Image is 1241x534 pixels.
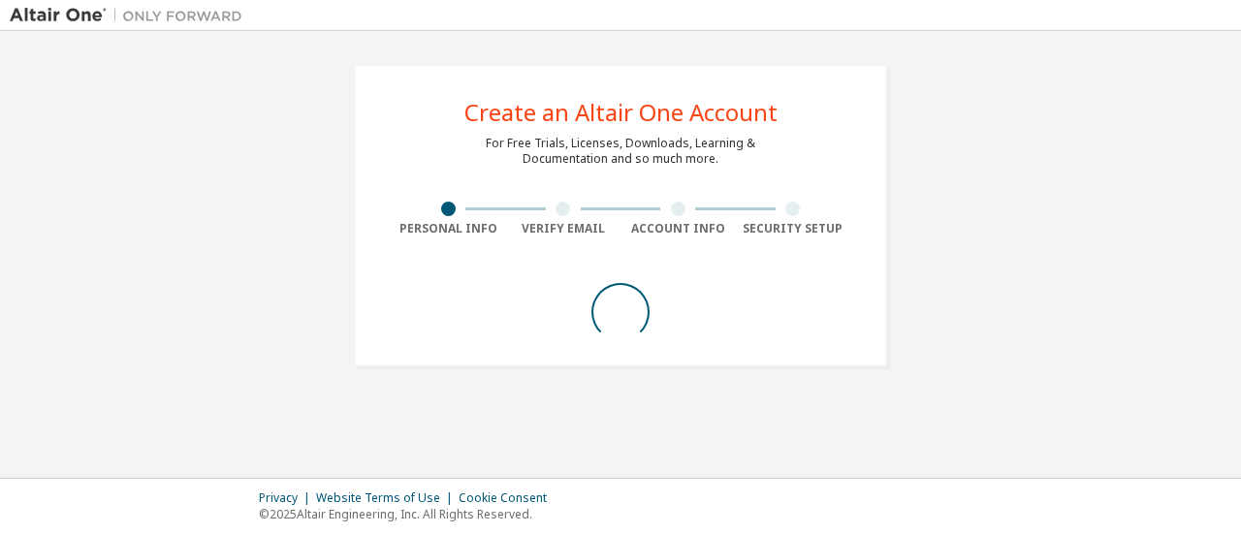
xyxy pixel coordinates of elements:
div: Security Setup [736,221,851,236]
p: © 2025 Altair Engineering, Inc. All Rights Reserved. [259,506,558,522]
div: Cookie Consent [459,490,558,506]
img: Altair One [10,6,252,25]
div: Account Info [620,221,736,236]
div: Create an Altair One Account [464,101,778,124]
div: For Free Trials, Licenses, Downloads, Learning & Documentation and so much more. [486,136,755,167]
div: Personal Info [391,221,506,236]
div: Verify Email [506,221,621,236]
div: Website Terms of Use [316,490,459,506]
div: Privacy [259,490,316,506]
